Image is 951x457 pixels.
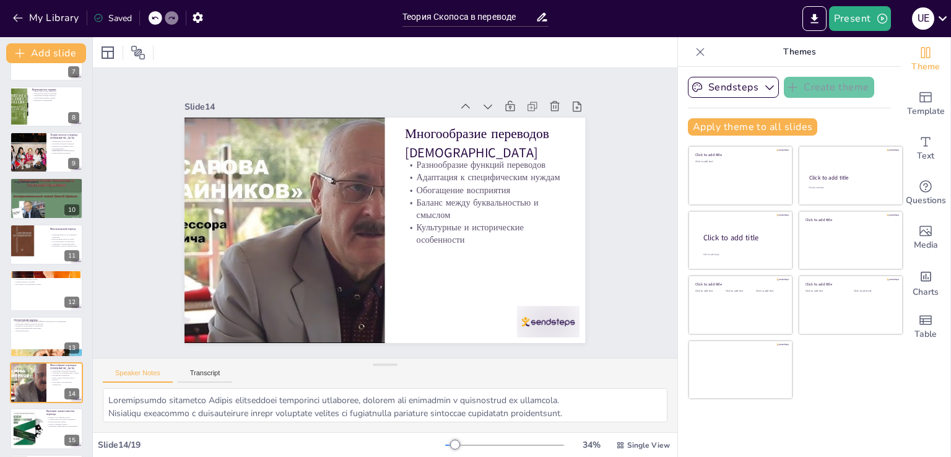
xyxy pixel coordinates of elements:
[14,324,79,327] p: Передача художественного выражения
[103,369,173,383] button: Speaker Notes
[50,233,79,238] p: Ориентированность на незнакомую аудиторию
[14,272,79,276] p: Филологический перевод
[403,201,565,258] p: Баланс между буквальностью и смыслом
[68,112,79,123] div: 8
[703,253,781,256] div: Click to add body
[901,82,950,126] div: Add ready made slides
[901,37,950,82] div: Change the overall theme
[854,290,893,293] div: Click to add text
[906,194,946,207] span: Questions
[9,8,84,28] button: My Library
[806,217,894,222] div: Click to add title
[46,421,79,424] p: Четкие критерии оценки
[14,327,79,329] p: Высокая квалификация переводчика
[32,90,79,92] p: Анализ текста перед переводом
[14,276,79,279] p: Глубокое понимание текста
[64,297,79,308] div: 12
[688,118,817,136] button: Apply theme to all slides
[784,77,874,98] button: Create theme
[32,92,79,95] p: Определение целевой аудитории
[402,8,536,26] input: Insert title
[756,290,784,293] div: Click to add text
[50,238,79,240] p: Использование простого языка
[50,141,79,143] p: Определение цели перевода
[410,176,570,222] p: Адаптация к специфическим нуждам
[93,12,132,24] div: Saved
[46,409,79,416] p: Критерии оценки качества перевода
[703,233,783,243] div: Click to add title
[901,305,950,349] div: Add a table
[6,43,86,63] button: Add slide
[14,323,79,325] p: Избежание конфессиональной лексики
[901,171,950,215] div: Get real-time input from your audience
[14,189,79,191] p: Естественное звучание текста
[14,320,79,323] p: Представление [DEMOGRAPHIC_DATA] как литературного произведения
[50,376,79,381] p: Баланс между буквальностью и смыслом
[414,164,573,209] p: Разнообразие функций переводов
[14,186,79,189] p: Учет традиций верующих
[50,147,79,152] p: Литургический и [DEMOGRAPHIC_DATA] перевод
[14,318,79,321] p: Литературный перевод
[50,381,79,385] p: Культурные и исторические особенности
[10,316,83,357] div: 13
[50,245,79,247] p: Избежание сложной терминологии
[32,94,79,97] p: Ожидаемые функции перевода
[10,270,83,311] div: 12
[688,77,779,98] button: Sendsteps
[901,126,950,171] div: Add text boxes
[32,87,79,91] p: Переводческое задание
[50,145,79,147] p: Влияние на восприятие текста
[695,282,784,287] div: Click to add title
[10,224,83,265] div: 11
[64,250,79,261] div: 11
[32,97,79,99] p: Четкая формулировка задания
[695,160,784,163] div: Click to add text
[103,388,667,422] textarea: Loremipsumdo sitametco Adipis elitseddoei temporinci utlaboree, dolorem ali enimadmin v quisnostr...
[901,260,950,305] div: Add charts and graphs
[911,60,940,74] span: Theme
[46,423,79,425] p: Точность передачи смысла
[726,290,753,293] div: Click to add text
[64,342,79,354] div: 13
[913,285,939,299] span: Charts
[50,143,79,146] p: Различные функции переводов
[914,238,938,252] span: Media
[50,372,79,375] p: Адаптация к специфическим нуждам
[68,158,79,169] div: 9
[695,290,723,293] div: Click to add text
[829,6,891,31] button: Present
[14,182,79,185] p: Контекст использования
[806,290,845,293] div: Click to add text
[50,243,79,245] p: Адаптация к нуждам аудитории
[415,131,580,201] p: Многообразие переводов [DEMOGRAPHIC_DATA]
[98,43,118,63] div: Layout
[32,99,79,102] p: Тщательное планирование
[46,419,79,421] p: Соответствие культурным ожиданиям
[809,174,892,181] div: Click to add title
[46,416,79,419] p: Оценка по достижению целей
[50,363,79,370] p: Многообразие переводов [DEMOGRAPHIC_DATA]
[131,45,145,60] span: Position
[50,370,79,372] p: Разнообразие функций переводов
[14,180,79,183] p: Литургический перевод
[46,425,79,428] p: Повышение эффективности переводчика
[68,66,79,77] div: 7
[914,328,937,341] span: Table
[98,439,445,451] div: Slide 14 / 19
[210,61,474,128] div: Slide 14
[64,204,79,215] div: 10
[14,191,79,193] p: Функциональные аспекты перевода
[917,149,934,163] span: Text
[14,184,79,186] p: Сохранение близости к оригиналу
[10,86,83,127] div: 8
[50,240,79,243] p: Учет культурных особенностей
[14,283,79,285] p: Культурные и исторические ссылки
[50,152,79,154] p: Оценка качества перевода
[50,227,79,231] p: Миссионерский перевод
[398,225,560,283] p: Культурные и исторические особенности
[802,6,827,31] button: Export to PowerPoint
[64,435,79,446] div: 15
[809,186,891,189] div: Click to add text
[710,37,888,67] p: Themes
[64,388,79,399] div: 14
